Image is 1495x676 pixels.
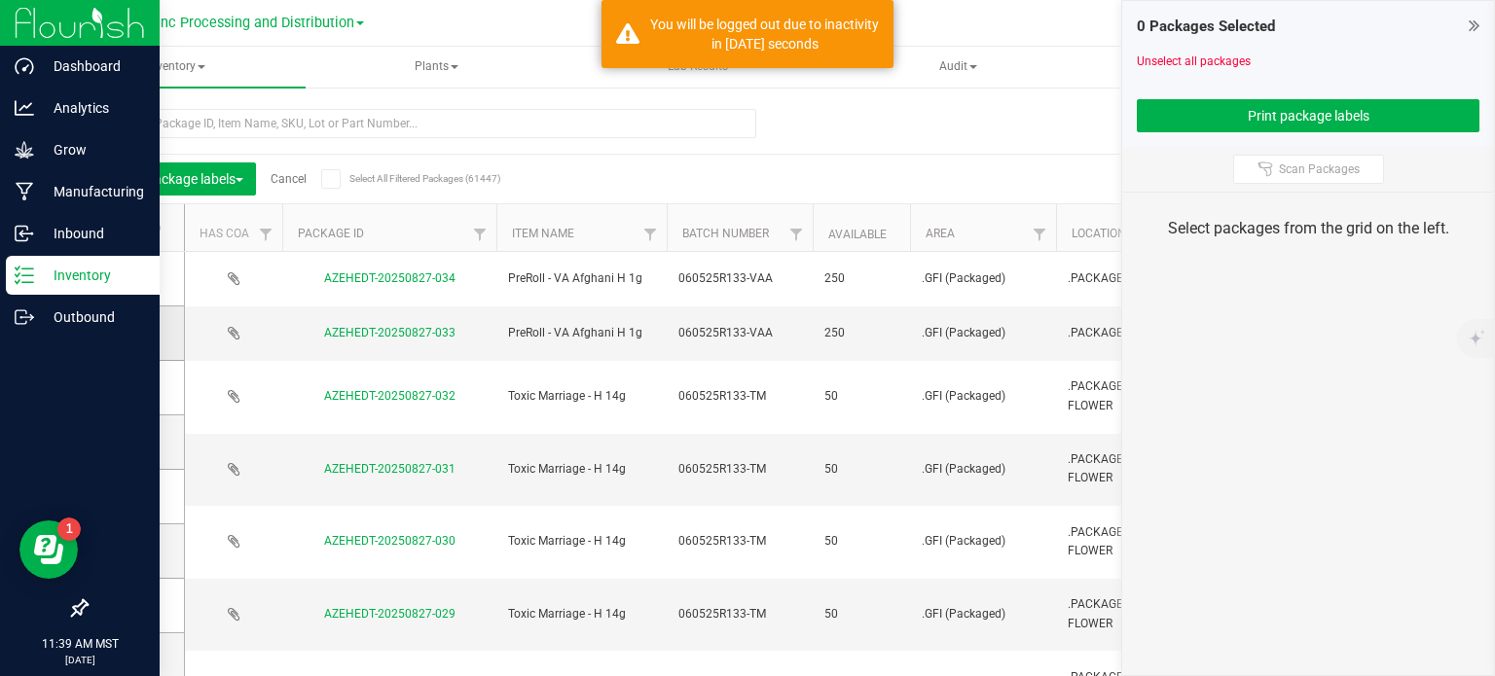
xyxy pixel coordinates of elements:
span: 060525R133-VAA [678,324,801,342]
a: AZEHEDT-20250827-030 [324,534,456,548]
span: 50 [824,532,898,551]
a: Plants [308,47,566,88]
p: Grow [34,138,151,161]
th: Has COA [185,204,282,252]
span: Toxic Marriage - H 14g [508,532,655,551]
p: Outbound [34,305,151,329]
inline-svg: Inbound [15,224,34,243]
p: Analytics [34,96,151,120]
button: Print package labels [101,162,256,196]
button: Print package labels [1137,99,1479,132]
span: .GFI (Packaged) [922,387,1044,406]
span: Print package labels [114,171,243,187]
a: Filter [250,218,282,251]
a: Location [1072,227,1126,240]
inline-svg: Manufacturing [15,182,34,201]
a: Area [926,227,955,240]
a: Filter [464,218,496,251]
span: .GFI (Packaged) [922,460,1044,479]
a: Filter [635,218,667,251]
span: .GFI (Packaged) [922,532,1044,551]
p: [DATE] [9,653,151,667]
p: Inbound [34,222,151,245]
span: 50 [824,387,898,406]
a: Batch Number [682,227,769,240]
a: Unselect all packages [1137,54,1251,68]
inline-svg: Inventory [15,266,34,285]
p: 11:39 AM MST [9,635,151,653]
span: Toxic Marriage - H 14g [508,605,655,623]
a: AZEHEDT-20250827-033 [324,326,456,339]
iframe: Resource center unread badge [57,517,81,541]
span: 060525R133-TM [678,460,801,479]
span: 060525R133-VAA [678,269,801,288]
p: Manufacturing [34,180,151,203]
span: Globe Farmacy Inc Processing and Distribution [56,15,354,31]
a: Filter [781,218,813,251]
a: Inventory [47,47,306,88]
a: Lab Results [568,47,827,88]
a: AZEHEDT-20250827-031 [324,462,456,476]
span: 060525R133-TM [678,605,801,623]
a: AZEHEDT-20250827-032 [324,389,456,403]
a: AZEHEDT-20250827-029 [324,607,456,621]
span: .GFI (Packaged) [922,605,1044,623]
span: PreRoll - VA Afghani H 1g [508,324,655,342]
span: Select All Filtered Packages (61447) [349,173,447,184]
a: Cancel [271,172,307,186]
div: Select packages from the grid on the left. [1147,217,1470,240]
span: .PACKAGED PRE-PACK FLOWER [1068,377,1190,414]
span: Toxic Marriage - H 14g [508,460,655,479]
span: .PACKAGED PRE-ROLL [1068,269,1190,288]
span: 50 [824,460,898,479]
a: Package ID [298,227,364,240]
inline-svg: Grow [15,140,34,160]
a: AZEHEDT-20250827-034 [324,271,456,285]
inline-svg: Analytics [15,98,34,118]
span: 250 [824,269,898,288]
span: Scan Packages [1279,161,1360,177]
span: Audit [829,48,1086,87]
span: Plants [309,48,565,87]
inline-svg: Dashboard [15,56,34,76]
span: 060525R133-TM [678,387,801,406]
a: Inventory Counts [1089,47,1348,88]
a: Available [828,228,887,241]
span: Toxic Marriage - H 14g [508,387,655,406]
p: Inventory [34,264,151,287]
span: .GFI (Packaged) [922,324,1044,342]
span: .PACKAGED PRE-ROLL [1068,324,1190,342]
span: .PACKAGED PRE-PACK FLOWER [1068,450,1190,487]
p: Dashboard [34,54,151,78]
a: Item Name [512,227,574,240]
span: .PACKAGED PRE-PACK FLOWER [1068,523,1190,560]
inline-svg: Outbound [15,307,34,327]
div: You will be logged out due to inactivity in 1200 seconds [650,15,879,53]
span: .GFI (Packaged) [922,269,1044,288]
span: PreRoll - VA Afghani H 1g [508,269,655,288]
span: 250 [824,324,898,342]
input: Search Package ID, Item Name, SKU, Lot or Part Number... [86,109,756,138]
a: Audit [828,47,1087,88]
span: 060525R133-TM [678,532,801,551]
button: Scan Packages [1233,155,1384,184]
span: .PACKAGED PRE-PACK FLOWER [1068,595,1190,632]
a: Filter [1024,218,1056,251]
span: 50 [824,605,898,623]
iframe: Resource center [19,520,78,579]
